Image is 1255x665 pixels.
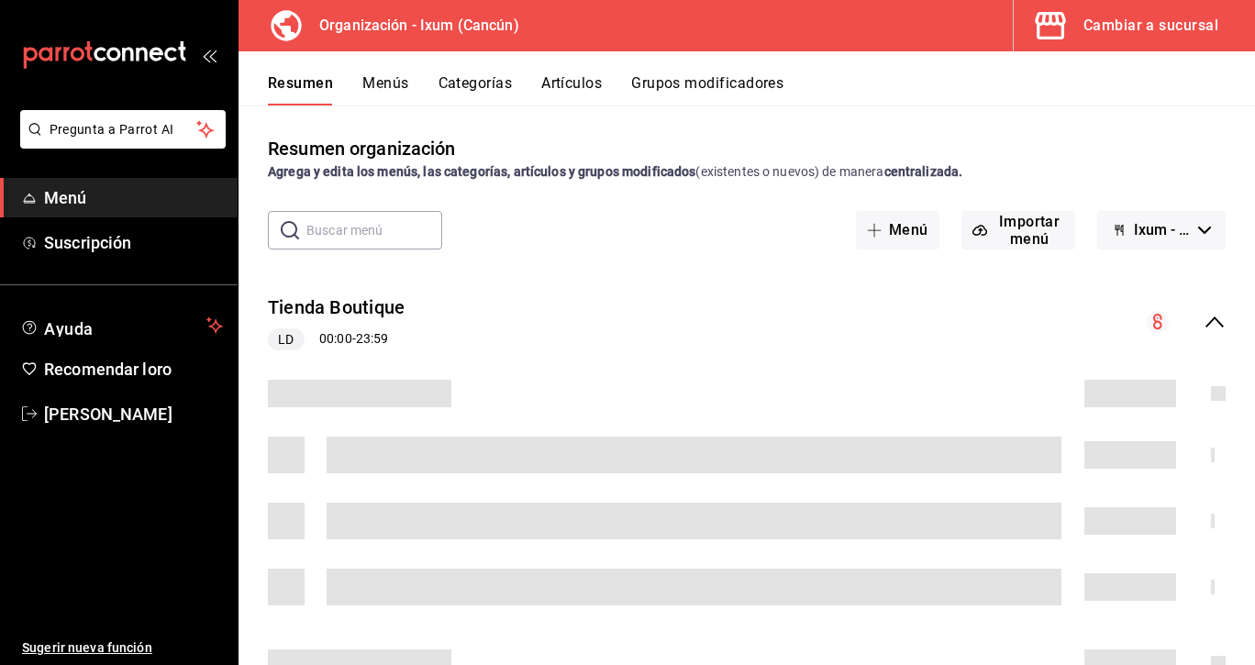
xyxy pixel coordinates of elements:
[278,332,294,347] font: LD
[541,74,602,92] font: Artículos
[22,640,152,655] font: Sugerir nueva función
[631,74,783,92] font: Grupos modificadores
[306,212,442,249] input: Buscar menú
[50,122,174,137] font: Pregunta a Parrot AI
[268,73,1255,105] div: pestañas de navegación
[961,211,1076,249] button: Importar menú
[44,233,131,252] font: Suscripción
[268,164,695,179] font: Agrega y edita los menús, las categorías, artículos y grupos modificados
[268,297,405,319] font: Tienda Boutique
[44,405,172,424] font: [PERSON_NAME]
[695,164,883,179] font: (existentes o nuevos) de manera
[439,74,513,92] font: Categorías
[268,138,456,160] font: Resumen organización
[202,48,217,62] button: abrir_cajón_menú
[856,211,939,249] button: Menú
[20,110,226,149] button: Pregunta a Parrot AI
[356,331,389,346] font: 23:59
[268,294,405,322] button: Tienda Boutique
[1097,211,1226,249] button: Ixum - Borrador
[999,213,1061,248] font: Importar menú
[44,360,172,379] font: Recomendar loro
[239,279,1255,366] div: colapsar-fila-del-menú
[362,74,408,92] font: Menús
[352,331,356,346] font: -
[44,319,94,338] font: Ayuda
[1134,221,1238,238] font: Ixum - Borrador
[13,133,226,152] a: Pregunta a Parrot AI
[889,221,928,238] font: Menú
[1083,17,1218,34] font: Cambiar a sucursal
[44,188,87,207] font: Menú
[884,164,963,179] font: centralizada.
[319,331,352,346] font: 00:00
[268,74,333,92] font: Resumen
[319,17,519,34] font: Organización - Ixum (Cancún)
